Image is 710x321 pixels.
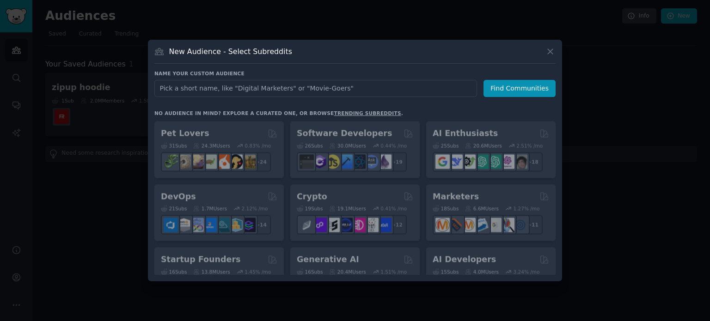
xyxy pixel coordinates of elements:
[516,142,543,149] div: 2.51 % /mo
[169,47,292,56] h3: New Audience - Select Subreddits
[433,206,459,212] div: 18 Sub s
[433,268,459,275] div: 15 Sub s
[228,155,243,169] img: PetAdvice
[215,218,230,232] img: platformengineering
[465,142,502,149] div: 20.6M Users
[325,218,340,232] img: ethstaker
[461,218,476,232] img: AskMarketing
[202,155,217,169] img: turtle
[193,142,230,149] div: 24.3M Users
[300,155,314,169] img: software
[177,218,191,232] img: AWS_Certified_Experts
[190,218,204,232] img: Docker_DevOps
[523,152,543,171] div: + 18
[193,268,230,275] div: 13.8M Users
[380,142,407,149] div: 0.44 % /mo
[190,155,204,169] img: leopardgeckos
[351,155,366,169] img: reactnative
[433,191,479,202] h2: Marketers
[242,206,268,212] div: 2.12 % /mo
[487,218,502,232] img: googleads
[297,268,323,275] div: 16 Sub s
[161,206,187,212] div: 21 Sub s
[377,218,392,232] img: defi_
[435,155,450,169] img: GoogleGeminiAI
[387,215,407,235] div: + 12
[338,218,353,232] img: web3
[465,268,499,275] div: 4.0M Users
[474,218,489,232] img: Emailmarketing
[461,155,476,169] img: AItoolsCatalog
[380,268,407,275] div: 1.51 % /mo
[500,218,514,232] img: MarketingResearch
[387,152,407,171] div: + 19
[500,155,514,169] img: OpenAIDev
[351,218,366,232] img: defiblockchain
[202,218,217,232] img: DevOpsLinks
[161,268,187,275] div: 16 Sub s
[448,218,463,232] img: bigseo
[465,206,499,212] div: 6.6M Users
[433,128,498,139] h2: AI Enthusiasts
[523,215,543,235] div: + 11
[245,268,271,275] div: 1.45 % /mo
[513,155,527,169] img: ArtificalIntelligence
[329,142,366,149] div: 30.0M Users
[251,215,271,235] div: + 14
[433,254,496,266] h2: AI Developers
[364,218,379,232] img: CryptoNews
[297,128,392,139] h2: Software Developers
[154,70,556,77] h3: Name your custom audience
[448,155,463,169] img: DeepSeek
[215,155,230,169] img: cockatiel
[241,218,256,232] img: PlatformEngineers
[325,155,340,169] img: learnjavascript
[193,206,227,212] div: 1.7M Users
[161,254,240,266] h2: Startup Founders
[487,155,502,169] img: chatgpt_prompts_
[297,191,327,202] h2: Crypto
[334,110,401,116] a: trending subreddits
[297,254,359,266] h2: Generative AI
[364,155,379,169] img: AskComputerScience
[513,218,527,232] img: OnlineMarketing
[164,155,178,169] img: herpetology
[300,218,314,232] img: ethfinance
[312,155,327,169] img: csharp
[312,218,327,232] img: 0xPolygon
[241,155,256,169] img: dogbreed
[161,142,187,149] div: 31 Sub s
[338,155,353,169] img: iOSProgramming
[177,155,191,169] img: ballpython
[245,142,271,149] div: 0.83 % /mo
[380,206,407,212] div: 0.41 % /mo
[164,218,178,232] img: azuredevops
[154,80,477,97] input: Pick a short name, like "Digital Marketers" or "Movie-Goers"
[297,206,323,212] div: 19 Sub s
[161,128,209,139] h2: Pet Lovers
[474,155,489,169] img: chatgpt_promptDesign
[514,268,540,275] div: 3.24 % /mo
[514,206,540,212] div: 1.27 % /mo
[329,268,366,275] div: 20.4M Users
[484,80,556,97] button: Find Communities
[154,110,403,116] div: No audience in mind? Explore a curated one, or browse .
[297,142,323,149] div: 26 Sub s
[251,152,271,171] div: + 24
[161,191,196,202] h2: DevOps
[435,218,450,232] img: content_marketing
[433,142,459,149] div: 25 Sub s
[228,218,243,232] img: aws_cdk
[329,206,366,212] div: 19.1M Users
[377,155,392,169] img: elixir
